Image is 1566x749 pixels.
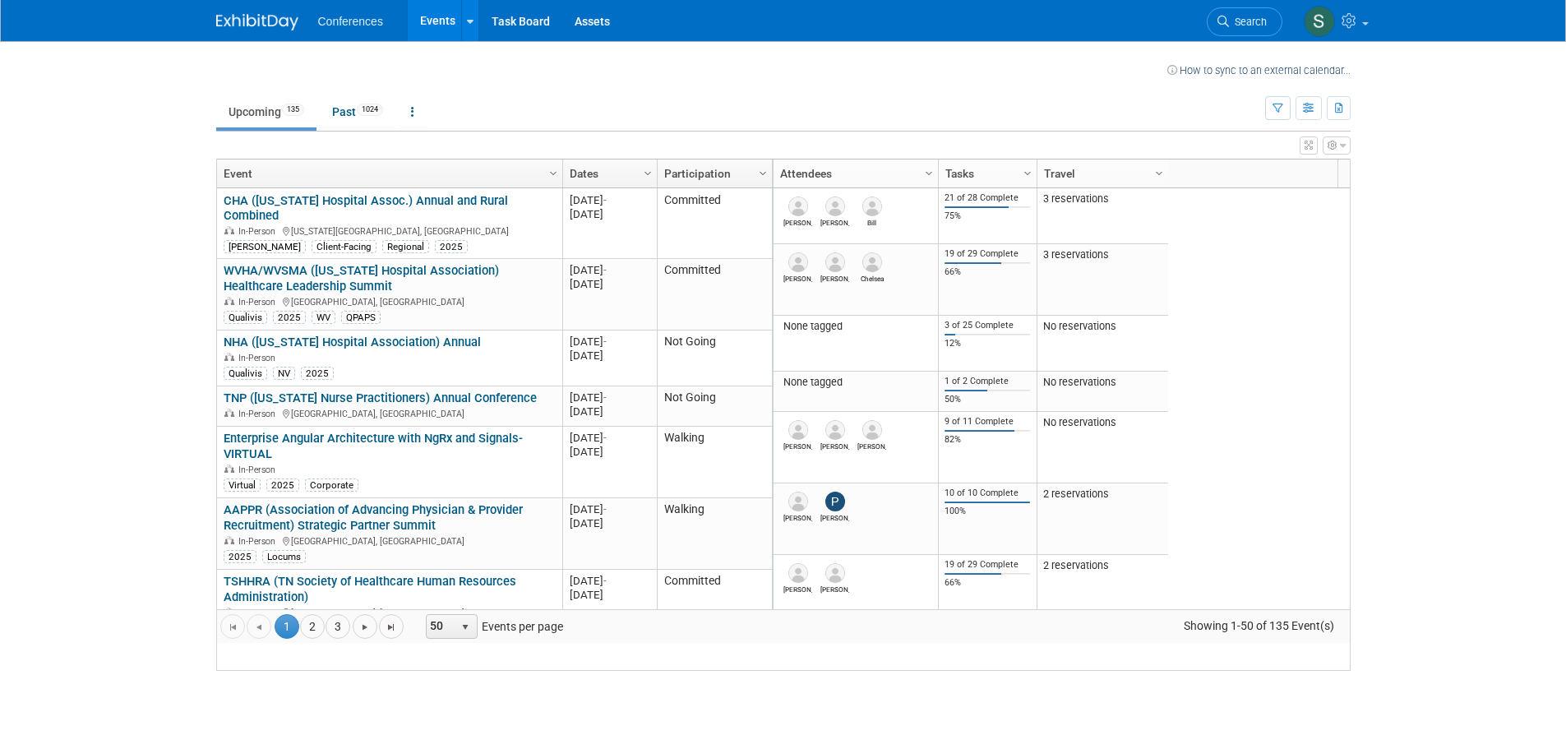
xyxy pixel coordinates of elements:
[238,409,280,419] span: In-Person
[224,367,267,380] div: Qualivis
[783,216,812,227] div: Jen Hill
[945,559,1030,571] div: 19 of 29 Complete
[357,104,383,116] span: 1024
[275,614,299,639] span: 1
[224,297,234,305] img: In-Person Event
[224,263,499,294] a: WVHA/WVSMA ([US_STATE] Hospital Association) Healthcare Leadership Summit
[224,534,555,548] div: [GEOGRAPHIC_DATA], [GEOGRAPHIC_DATA]
[657,498,772,570] td: Walking
[639,160,657,184] a: Column Settings
[820,440,849,451] div: Kari Anderson
[1043,488,1109,500] span: 2 reservations
[945,434,1030,446] div: 82%
[305,479,358,492] div: Corporate
[326,614,350,639] a: 3
[570,588,649,602] div: [DATE]
[238,226,280,237] span: In-Person
[273,311,306,324] div: 2025
[238,465,280,475] span: In-Person
[657,386,772,427] td: Not Going
[224,409,234,417] img: In-Person Event
[1043,416,1116,428] span: No reservations
[570,516,649,530] div: [DATE]
[224,608,234,616] img: In-Person Event
[825,252,845,272] img: Cherelle Martinez
[224,240,306,253] div: [PERSON_NAME]
[945,210,1030,222] div: 75%
[862,196,882,216] img: Bill Kowske
[1019,160,1037,184] a: Column Settings
[862,420,882,440] img: Roy Mollenkamp
[570,445,649,459] div: [DATE]
[1153,167,1166,180] span: Column Settings
[862,252,882,272] img: Chelsea Hill
[1043,320,1116,332] span: No reservations
[224,550,256,563] div: 2025
[657,188,772,259] td: Committed
[783,272,812,283] div: Brandy Collier
[300,614,325,639] a: 2
[788,492,808,511] img: Mike York
[224,574,516,604] a: TSHHRA (TN Society of Healthcare Human Resources Administration)
[788,196,808,216] img: Jen Hill
[945,488,1030,499] div: 10 of 10 Complete
[404,614,580,639] span: Events per page
[756,167,769,180] span: Column Settings
[224,391,537,405] a: TNP ([US_STATE] Nurse Practitioners) Annual Conference
[857,272,886,283] div: Chelsea Hill
[779,320,931,333] div: None tagged
[1304,6,1335,37] img: Sonya Garcia
[664,160,761,187] a: Participation
[224,294,555,308] div: [GEOGRAPHIC_DATA], [GEOGRAPHIC_DATA]
[224,465,234,473] img: In-Person Event
[788,252,808,272] img: Brandy Collier
[216,14,298,30] img: ExhibitDay
[247,614,271,639] a: Go to the previous page
[1044,160,1157,187] a: Travel
[1167,64,1351,76] a: How to sync to an external calendar...
[224,605,555,619] div: [GEOGRAPHIC_DATA], [GEOGRAPHIC_DATA]
[788,563,808,583] img: Joe Dunmire
[312,311,335,324] div: WV
[224,160,552,187] a: Event
[945,160,1026,187] a: Tasks
[783,440,812,451] div: Ryan Bauer
[570,160,646,187] a: Dates
[238,608,280,618] span: In-Person
[301,367,334,380] div: 2025
[570,263,649,277] div: [DATE]
[266,479,299,492] div: 2025
[570,335,649,349] div: [DATE]
[273,367,295,380] div: NV
[1168,614,1349,637] span: Showing 1-50 of 135 Event(s)
[1229,16,1267,28] span: Search
[570,193,649,207] div: [DATE]
[603,503,607,516] span: -
[224,406,555,420] div: [GEOGRAPHIC_DATA], [GEOGRAPHIC_DATA]
[641,167,654,180] span: Column Settings
[238,353,280,363] span: In-Person
[570,502,649,516] div: [DATE]
[603,432,607,444] span: -
[945,416,1030,428] div: 9 of 11 Complete
[382,240,429,253] div: Regional
[224,479,261,492] div: Virtual
[820,583,849,594] div: Dani Bowie
[570,391,649,405] div: [DATE]
[224,353,234,361] img: In-Person Event
[825,420,845,440] img: Kari Anderson
[224,335,481,349] a: NHA ([US_STATE] Hospital Association) Annual
[603,391,607,404] span: -
[945,192,1030,204] div: 21 of 28 Complete
[216,96,316,127] a: Upcoming135
[1207,7,1282,36] a: Search
[945,577,1030,589] div: 66%
[224,224,555,238] div: [US_STATE][GEOGRAPHIC_DATA], [GEOGRAPHIC_DATA]
[780,160,927,187] a: Attendees
[224,502,523,533] a: AAPPR (Association of Advancing Physician & Provider Recruitment) Strategic Partner Summit
[427,615,455,638] span: 50
[1043,559,1109,571] span: 2 reservations
[570,349,649,363] div: [DATE]
[224,193,508,224] a: CHA ([US_STATE] Hospital Assoc.) Annual and Rural Combined
[318,15,383,28] span: Conferences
